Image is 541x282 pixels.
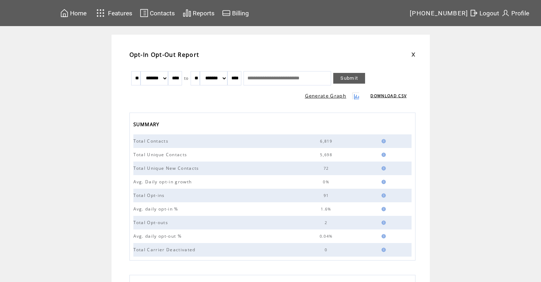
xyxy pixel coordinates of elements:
span: Avg. Daily opt-in growth [133,179,194,185]
span: Total Opt-outs [133,219,170,226]
a: Submit [333,73,365,84]
span: 72 [324,166,331,171]
a: Home [59,8,88,19]
span: Billing [232,10,249,17]
img: chart.svg [183,9,191,18]
img: help.gif [379,139,386,143]
a: Profile [500,8,530,19]
span: 0 [325,247,329,252]
img: help.gif [379,221,386,225]
span: 5,698 [320,152,334,157]
span: Logout [479,10,499,17]
span: 2 [325,220,329,225]
span: 0.04% [320,234,335,239]
img: help.gif [379,234,386,238]
a: Contacts [139,8,176,19]
span: Home [70,10,87,17]
span: 6,819 [320,139,334,144]
img: features.svg [94,7,107,19]
span: 1.6% [321,207,333,212]
img: help.gif [379,248,386,252]
span: Total Unique New Contacts [133,165,201,171]
span: SUMMARY [133,119,161,131]
img: profile.svg [501,9,510,18]
span: Total Unique Contacts [133,152,189,158]
span: Contacts [150,10,175,17]
img: home.svg [60,9,69,18]
span: Reports [193,10,215,17]
img: help.gif [379,166,386,170]
span: Opt-In Opt-Out Report [129,51,200,59]
span: 91 [324,193,331,198]
span: Avg. daily opt-out % [133,233,184,239]
img: help.gif [379,207,386,211]
img: contacts.svg [140,9,148,18]
span: Features [108,10,132,17]
a: Generate Graph [305,93,346,99]
img: help.gif [379,153,386,157]
img: creidtcard.svg [222,9,231,18]
a: Billing [221,8,250,19]
a: Logout [468,8,500,19]
a: DOWNLOAD CSV [370,93,407,98]
span: Total Contacts [133,138,171,144]
span: Profile [511,10,529,17]
img: exit.svg [469,9,478,18]
span: Total Opt-ins [133,192,167,198]
span: to [184,76,189,81]
span: [PHONE_NUMBER] [410,10,468,17]
span: 0% [323,179,331,184]
img: help.gif [379,180,386,184]
span: Avg. daily opt-in % [133,206,180,212]
a: Features [93,6,134,20]
a: Reports [182,8,216,19]
img: help.gif [379,193,386,198]
span: Total Carrier Deactivated [133,247,197,253]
